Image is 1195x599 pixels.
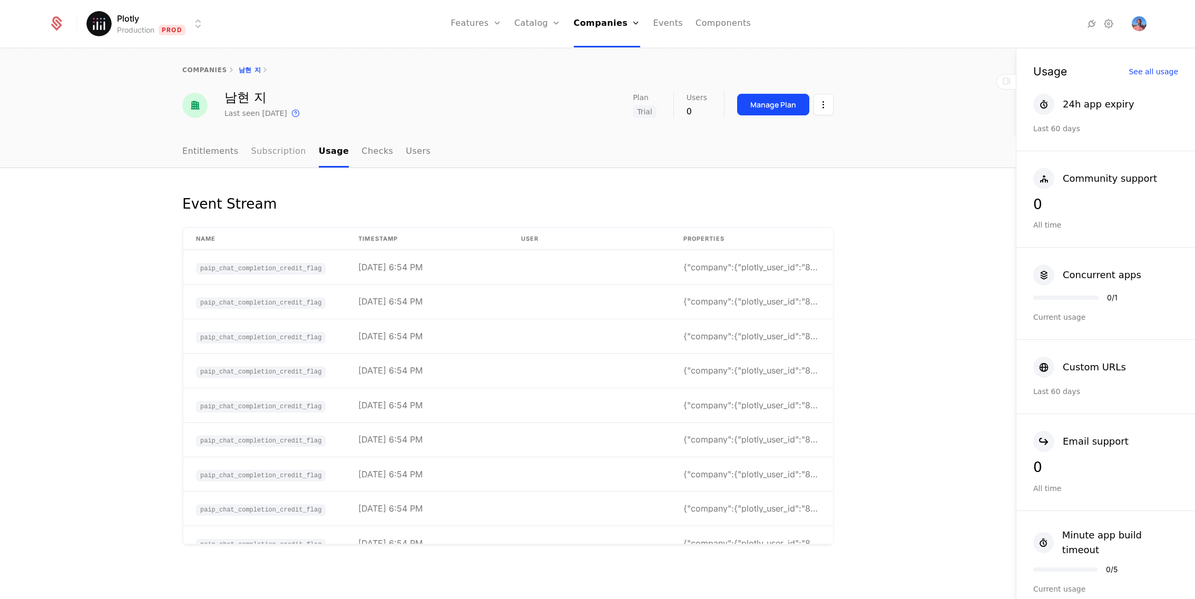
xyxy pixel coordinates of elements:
div: 0 / 1 [1107,294,1118,301]
span: paip_chat_completion_credit_flag [196,470,326,482]
div: [DATE] 6:54 PM [358,332,423,340]
div: {"company":{"plotly_user_id":"8d2e885e-44ee-4ce1-8 [683,470,820,478]
a: Entitlements [182,136,239,168]
button: Select action [814,94,834,115]
div: Email support [1063,434,1129,449]
div: 0 [1033,460,1178,474]
div: Manage Plan [750,100,796,110]
div: Concurrent apps [1063,268,1141,282]
th: Name [183,228,346,250]
div: {"company":{"plotly_user_id":"8d2e885e-44ee-4ce1-8 [683,263,820,271]
th: User [508,228,671,250]
button: Email support [1033,431,1129,452]
span: paip_chat_completion_credit_flag [196,298,326,309]
button: Custom URLs [1033,357,1126,378]
div: [DATE] 6:54 PM [358,470,423,478]
div: All time [1033,483,1178,494]
span: paip_chat_completion_credit_flag [196,435,326,447]
div: {"company":{"plotly_user_id":"8d2e885e-44ee-4ce1-8 [683,367,820,375]
span: paip_chat_completion_credit_flag [196,539,326,551]
button: Concurrent apps [1033,264,1141,286]
div: See all usage [1129,68,1178,75]
div: {"company":{"plotly_user_id":"8d2e885e-44ee-4ce1-8 [683,435,820,444]
div: {"company":{"plotly_user_id":"8d2e885e-44ee-4ce1-8 [683,332,820,340]
ul: Choose Sub Page [182,136,430,168]
span: Prod [159,25,185,35]
button: Community support [1033,168,1157,189]
button: Open user button [1132,16,1147,31]
a: companies [182,66,227,74]
button: Manage Plan [737,94,809,115]
div: [DATE] 6:54 PM [358,298,423,306]
div: [DATE] 6:54 PM [358,539,423,547]
div: Current usage [1033,584,1178,594]
span: paip_chat_completion_credit_flag [196,263,326,274]
button: Select environment [90,12,204,35]
div: [DATE] 6:54 PM [358,367,423,375]
a: Subscription [251,136,306,168]
a: Usage [319,136,349,168]
div: 0 / 5 [1106,566,1118,573]
span: Plotly [117,12,139,25]
div: 0 [1033,198,1178,211]
div: {"company":{"plotly_user_id":"8d2e885e-44ee-4ce1-8 [683,298,820,306]
div: [DATE] 6:54 PM [358,263,423,271]
div: All time [1033,220,1178,230]
a: Checks [361,136,393,168]
div: Minute app build timeout [1062,528,1178,557]
div: Production [117,25,154,35]
div: [DATE] 6:54 PM [358,401,423,409]
div: Custom URLs [1063,360,1126,375]
span: paip_chat_completion_credit_flag [196,504,326,516]
nav: Main [182,136,834,168]
button: 24h app expiry [1033,94,1134,115]
span: paip_chat_completion_credit_flag [196,332,326,343]
div: Current usage [1033,312,1178,322]
div: Last seen [DATE] [224,108,287,119]
div: 남현 지 [224,91,302,104]
div: [DATE] 6:54 PM [358,504,423,513]
th: Properties [671,228,833,250]
div: {"company":{"plotly_user_id":"8d2e885e-44ee-4ce1-8 [683,401,820,409]
img: Louis-Alexandre Huard [1132,16,1147,31]
span: Users [687,94,707,101]
button: Minute app build timeout [1033,528,1178,557]
img: 남현 지 [182,93,208,118]
span: Trial [633,105,657,118]
a: Integrations [1085,17,1098,30]
a: Settings [1102,17,1115,30]
span: Plan [633,94,649,101]
div: Event Stream [182,193,277,214]
div: Last 60 days [1033,386,1178,397]
span: paip_chat_completion_credit_flag [196,367,326,378]
img: Plotly [86,11,112,36]
th: timestamp [346,228,508,250]
div: Usage [1033,66,1067,77]
a: Users [406,136,430,168]
div: [DATE] 6:54 PM [358,435,423,444]
div: {"company":{"plotly_user_id":"8d2e885e-44ee-4ce1-8 [683,504,820,513]
div: Last 60 days [1033,123,1178,134]
div: 0 [687,105,707,118]
span: paip_chat_completion_credit_flag [196,401,326,413]
div: 24h app expiry [1063,97,1134,112]
div: {"company":{"plotly_user_id":"8d2e885e-44ee-4ce1-8 [683,539,820,547]
div: Community support [1063,171,1157,186]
